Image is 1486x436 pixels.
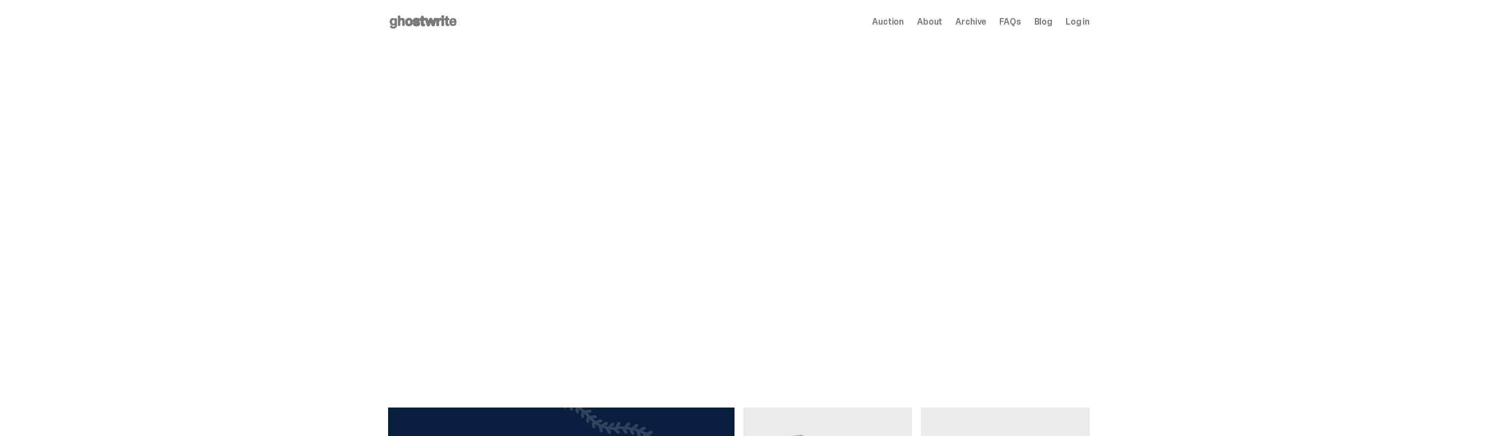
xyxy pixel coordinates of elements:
[955,18,986,26] a: Archive
[1034,18,1052,26] a: Blog
[999,18,1021,26] a: FAQs
[1066,18,1090,26] a: Log in
[917,18,942,26] a: About
[872,18,904,26] a: Auction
